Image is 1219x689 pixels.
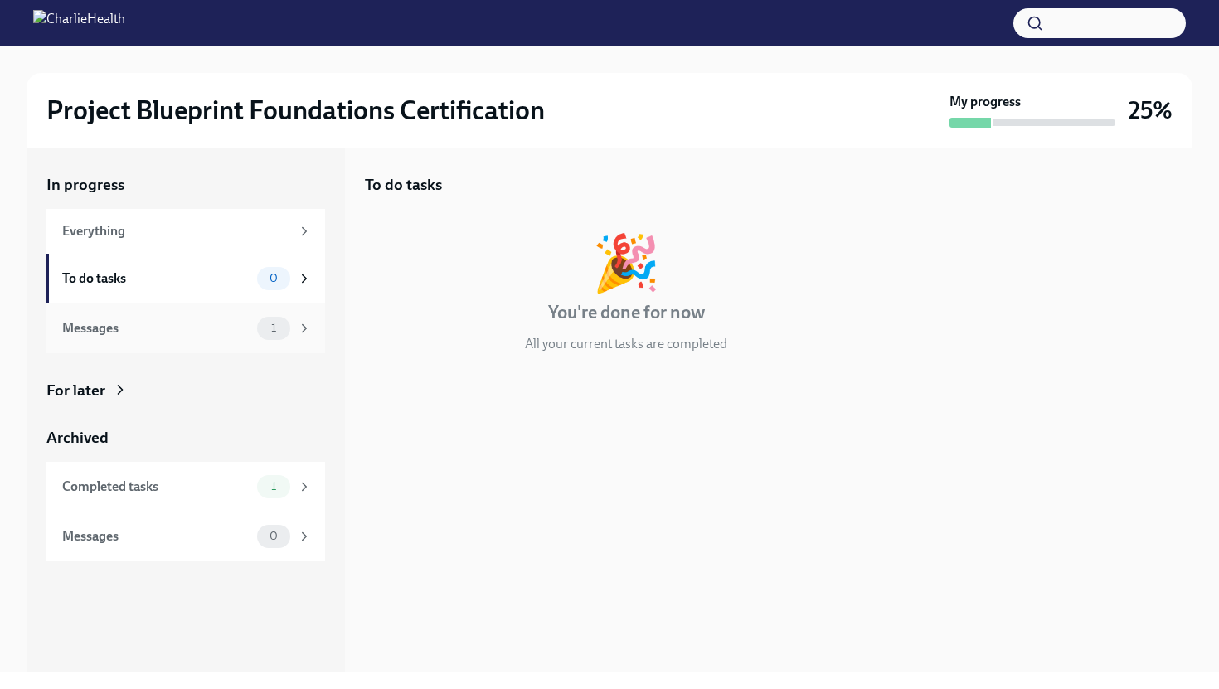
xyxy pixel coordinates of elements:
[46,209,325,254] a: Everything
[261,322,286,334] span: 1
[46,512,325,561] a: Messages0
[365,174,442,196] h5: To do tasks
[62,269,250,288] div: To do tasks
[260,272,288,284] span: 0
[260,530,288,542] span: 0
[592,235,660,290] div: 🎉
[62,478,250,496] div: Completed tasks
[46,462,325,512] a: Completed tasks1
[46,254,325,303] a: To do tasks0
[1129,95,1173,125] h3: 25%
[548,300,705,325] h4: You're done for now
[949,93,1021,111] strong: My progress
[62,527,250,546] div: Messages
[46,380,105,401] div: For later
[46,303,325,353] a: Messages1
[46,94,545,127] h2: Project Blueprint Foundations Certification
[46,427,325,449] a: Archived
[261,480,286,492] span: 1
[33,10,125,36] img: CharlieHealth
[62,222,290,240] div: Everything
[46,380,325,401] a: For later
[46,174,325,196] a: In progress
[525,335,727,353] p: All your current tasks are completed
[62,319,250,337] div: Messages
